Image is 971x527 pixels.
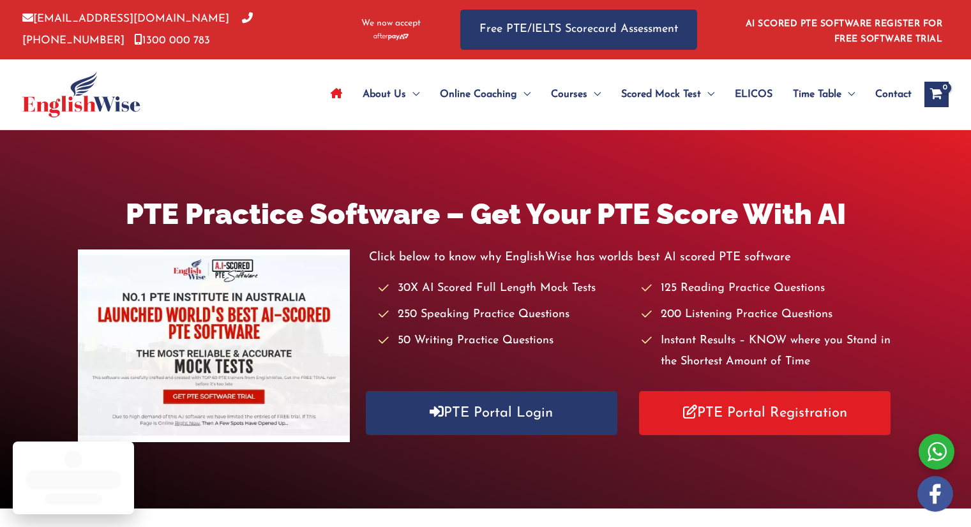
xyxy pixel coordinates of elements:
a: Time TableMenu Toggle [783,72,865,117]
span: We now accept [361,17,421,30]
a: AI SCORED PTE SOFTWARE REGISTER FOR FREE SOFTWARE TRIAL [746,19,943,44]
img: white-facebook.png [917,476,953,512]
a: Online CoachingMenu Toggle [430,72,541,117]
a: PTE Portal Registration [639,391,891,435]
a: [EMAIL_ADDRESS][DOMAIN_NAME] [22,13,229,24]
span: Menu Toggle [406,72,419,117]
img: pte-institute-main [78,249,350,442]
li: Instant Results – KNOW where you Stand in the Shortest Amount of Time [642,330,893,373]
span: Scored Mock Test [621,72,701,117]
nav: Site Navigation: Main Menu [320,72,912,117]
span: Menu Toggle [587,72,601,117]
span: Menu Toggle [517,72,531,117]
aside: Header Widget 1 [738,9,949,50]
a: 1300 000 783 [134,35,210,46]
h1: PTE Practice Software – Get Your PTE Score With AI [78,194,894,234]
li: 125 Reading Practice Questions [642,278,893,299]
span: Contact [875,72,912,117]
img: Afterpay-Logo [373,33,409,40]
a: About UsMenu Toggle [352,72,430,117]
li: 250 Speaking Practice Questions [379,304,630,325]
span: Time Table [793,72,841,117]
a: Scored Mock TestMenu Toggle [611,72,725,117]
a: Free PTE/IELTS Scorecard Assessment [460,10,697,50]
li: 200 Listening Practice Questions [642,304,893,325]
li: 30X AI Scored Full Length Mock Tests [379,278,630,299]
a: Contact [865,72,912,117]
span: Courses [551,72,587,117]
img: cropped-ew-logo [22,71,140,117]
a: ELICOS [725,72,783,117]
a: CoursesMenu Toggle [541,72,611,117]
span: Menu Toggle [841,72,855,117]
span: Online Coaching [440,72,517,117]
a: View Shopping Cart, empty [924,82,949,107]
li: 50 Writing Practice Questions [379,330,630,352]
a: [PHONE_NUMBER] [22,13,253,45]
span: About Us [363,72,406,117]
p: Click below to know why EnglishWise has worlds best AI scored PTE software [369,247,894,268]
a: PTE Portal Login [366,391,617,435]
span: Menu Toggle [701,72,714,117]
span: ELICOS [735,72,772,117]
